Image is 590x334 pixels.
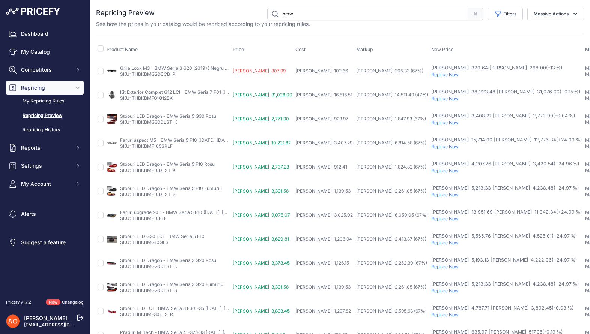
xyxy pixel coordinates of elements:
[233,47,244,52] span: Price
[431,72,582,78] p: Reprice Now
[488,8,523,20] button: Filters
[431,168,582,174] p: Reprice Now
[6,299,31,305] div: Pricefy v1.7.2
[356,116,426,122] span: [PERSON_NAME] 1,847.93 (67%)
[267,8,468,20] input: Search
[553,113,575,119] span: (-0.04 %)
[233,188,289,194] span: [PERSON_NAME] 3,391.58
[21,180,70,188] span: My Account
[6,8,60,15] img: Pricefy Logo
[6,63,84,77] button: Competitors
[295,188,351,194] span: [PERSON_NAME] 1,130.53
[431,192,582,198] p: Reprice Now
[6,95,84,108] a: My Repricing Rules
[552,305,574,311] span: (-0.03 %)
[552,233,577,239] span: (+24.97 %)
[120,143,173,149] a: SKU: THBKBMF105SRLF
[295,92,352,98] span: [PERSON_NAME] 16,516.51
[356,284,426,290] span: [PERSON_NAME] 2,261.05 (67%)
[494,209,582,215] span: [PERSON_NAME] 11,342.84
[120,167,176,173] a: SKU: THBKBMF10DLST-K
[431,312,582,318] p: Reprice Now
[21,162,70,170] span: Settings
[431,65,488,72] div: [PERSON_NAME] 329.64
[356,308,427,314] span: [PERSON_NAME] 2,595.63 (67%)
[24,322,102,328] a: [EMAIL_ADDRESS][DOMAIN_NAME]
[431,161,491,168] div: [PERSON_NAME] 4,207.26
[233,92,292,98] span: [PERSON_NAME] 31,028.00
[120,65,247,71] a: Grila Look M3 - BMW Seria 3 G20 (2019+) Negru Stralucitor
[493,161,579,167] span: [PERSON_NAME] 3,420.54
[356,188,426,194] span: [PERSON_NAME] 2,261.05 (67%)
[356,47,373,52] span: Markup
[295,260,349,266] span: [PERSON_NAME] 1,126.15
[120,311,173,317] a: SKU: THBKBMF30LLS-R
[295,68,348,74] span: [PERSON_NAME] 102.66
[120,119,177,125] a: SKU: THBKBMG30DLST-K
[120,161,215,167] a: Stopuri LED Dragon - BMW Seria 5 F10 Rosu
[62,299,84,305] a: Changelog
[6,123,84,137] a: Repricing History
[120,137,233,143] a: Faruri aspect M5 - BMW Seria 5 F10 ([DATE]-[DATE])
[21,66,70,74] span: Competitors
[6,141,84,155] button: Reports
[295,47,306,52] span: Cost
[431,144,582,150] p: Reprice Now
[96,20,310,28] p: See how the prices in your catalog would be repriced according to your repricing rules.
[96,8,155,18] h2: Repricing Preview
[120,209,238,215] a: Faruri upgrade 20+ - BMW Seria 5 F10 ([DATE]-[DATE])
[120,95,173,101] a: SKU: THBKBMF01G12BK
[527,8,584,20] button: Massive Actions
[6,81,84,95] button: Repricing
[431,216,582,222] p: Reprice Now
[233,236,289,242] span: [PERSON_NAME] 3,620.81
[431,113,491,120] div: [PERSON_NAME] 3,408.21
[21,84,70,92] span: Repricing
[356,236,426,242] span: [PERSON_NAME] 2,413.87 (67%)
[556,209,582,215] span: (+24.99 %)
[120,191,176,197] a: SKU: THBKBMF10DLST-S
[431,47,453,52] span: New Price
[431,96,582,102] p: Reprice Now
[431,288,582,294] p: Reprice Now
[431,233,491,240] div: [PERSON_NAME] 5,565.76
[233,284,289,290] span: [PERSON_NAME] 3,391.58
[6,177,84,191] button: My Account
[233,116,289,122] span: [PERSON_NAME] 2,771.90
[492,281,579,287] span: [PERSON_NAME] 4,238.48
[356,212,428,218] span: [PERSON_NAME] 6,050.05 (67%)
[431,185,491,192] div: [PERSON_NAME] 5,213.33
[489,65,563,71] span: [PERSON_NAME] 268.00
[6,159,84,173] button: Settings
[120,287,177,293] a: SKU: THBKBMG20DLST-S
[120,185,222,191] a: Stopuri LED Dragon - BMW Seria 5 F10 Fumuriu
[560,89,581,95] span: (+0.15 %)
[492,233,577,239] span: [PERSON_NAME] 4,525.01
[295,212,353,218] span: [PERSON_NAME] 3,025.02
[120,89,257,95] a: Kit Exterior Complet G12 LCI - BMW Seria 7 F01 ([DATE]-[DATE])
[431,257,489,264] div: [PERSON_NAME] 5,193.13
[546,65,563,71] span: (-13 %)
[431,209,493,216] div: [PERSON_NAME] 13,951.69
[6,109,84,122] a: Repricing Preview
[556,137,582,143] span: (+24.99 %)
[295,164,347,170] span: [PERSON_NAME] 912.41
[295,308,351,314] span: [PERSON_NAME] 1,297.82
[554,185,579,191] span: (+24.97 %)
[233,212,290,218] span: [PERSON_NAME] 9,075.07
[494,137,582,143] span: [PERSON_NAME] 12,776.34
[46,299,60,305] span: New
[356,140,426,146] span: [PERSON_NAME] 6,814.58 (67%)
[21,144,70,152] span: Reports
[431,240,582,246] p: Reprice Now
[356,164,426,170] span: [PERSON_NAME] 1,824.82 (67%)
[491,257,577,263] span: [PERSON_NAME] 4,222.06
[554,161,579,167] span: (+24.96 %)
[120,257,216,263] a: Stopuri LED Dragon - BMW Seria 3 G20 Rosu
[120,71,176,77] a: SKU: THBKBMG20CCB-PI
[493,113,575,119] span: [PERSON_NAME] 2,770.90
[431,305,489,312] div: [PERSON_NAME] 4,787.71
[552,257,577,263] span: (+24.97 %)
[431,89,495,96] div: [PERSON_NAME] 38,223.48
[497,89,581,95] span: [PERSON_NAME] 31,076.00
